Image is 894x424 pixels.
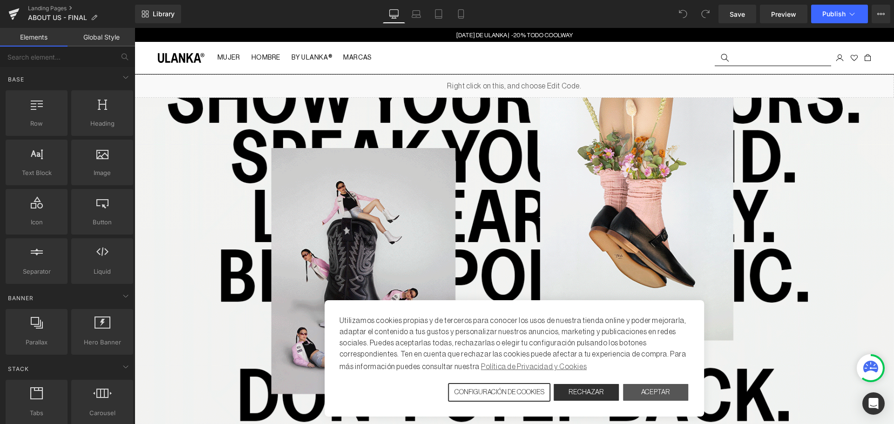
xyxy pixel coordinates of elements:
[74,119,130,128] span: Heading
[383,5,405,23] a: Desktop
[135,5,181,23] a: New Library
[74,217,130,227] span: Button
[205,289,552,343] span: Utilizamos cookies propias y de terceros para conocer los usos de nuestra tienda online y poder m...
[28,5,135,12] a: Landing Pages
[822,10,846,18] span: Publish
[730,9,745,19] span: Save
[7,364,30,373] span: Stack
[862,392,885,415] div: Open Intercom Messenger
[345,332,454,346] a: Política de Privacidad y Cookies (opens in a new tab)
[8,408,65,418] span: Tabs
[811,5,868,23] button: Publish
[8,217,65,227] span: Icon
[209,14,237,46] a: MARCAS
[190,272,570,389] div: cookie bar
[405,5,427,23] a: Laptop
[8,168,65,178] span: Text Block
[872,5,890,23] button: More
[83,27,106,33] span: MUJER
[313,355,416,374] button: CONFIGURACIÓN DE COOKIES
[117,27,146,33] span: HOMBRE
[74,408,130,418] span: Carousel
[427,5,450,23] a: Tablet
[580,22,697,38] input: Búsqueda
[8,337,65,347] span: Parallax
[760,5,807,23] a: Preview
[117,14,146,46] summary: HOMBRE
[674,5,692,23] button: Undo
[157,14,197,46] summary: BY ULANKA®
[7,294,34,303] span: Banner
[68,28,135,47] a: Global Style
[74,267,130,276] span: Liquid
[8,119,65,128] span: Row
[696,5,715,23] button: Redo
[7,75,25,84] span: Base
[771,9,796,19] span: Preview
[488,355,555,374] button: ACEPTAR
[74,337,130,347] span: Hero Banner
[23,25,70,35] img: Ulanka
[28,14,87,21] span: ABOUT US - FINAL
[83,14,106,46] summary: MUJER
[209,26,237,34] span: MARCAS
[418,355,485,374] button: RECHAZAR
[74,168,130,178] span: Image
[580,22,601,38] button: Búsqueda
[450,5,472,23] a: Mobile
[8,267,65,276] span: Separator
[157,27,197,33] span: BY ULANKA®
[153,10,175,18] span: Library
